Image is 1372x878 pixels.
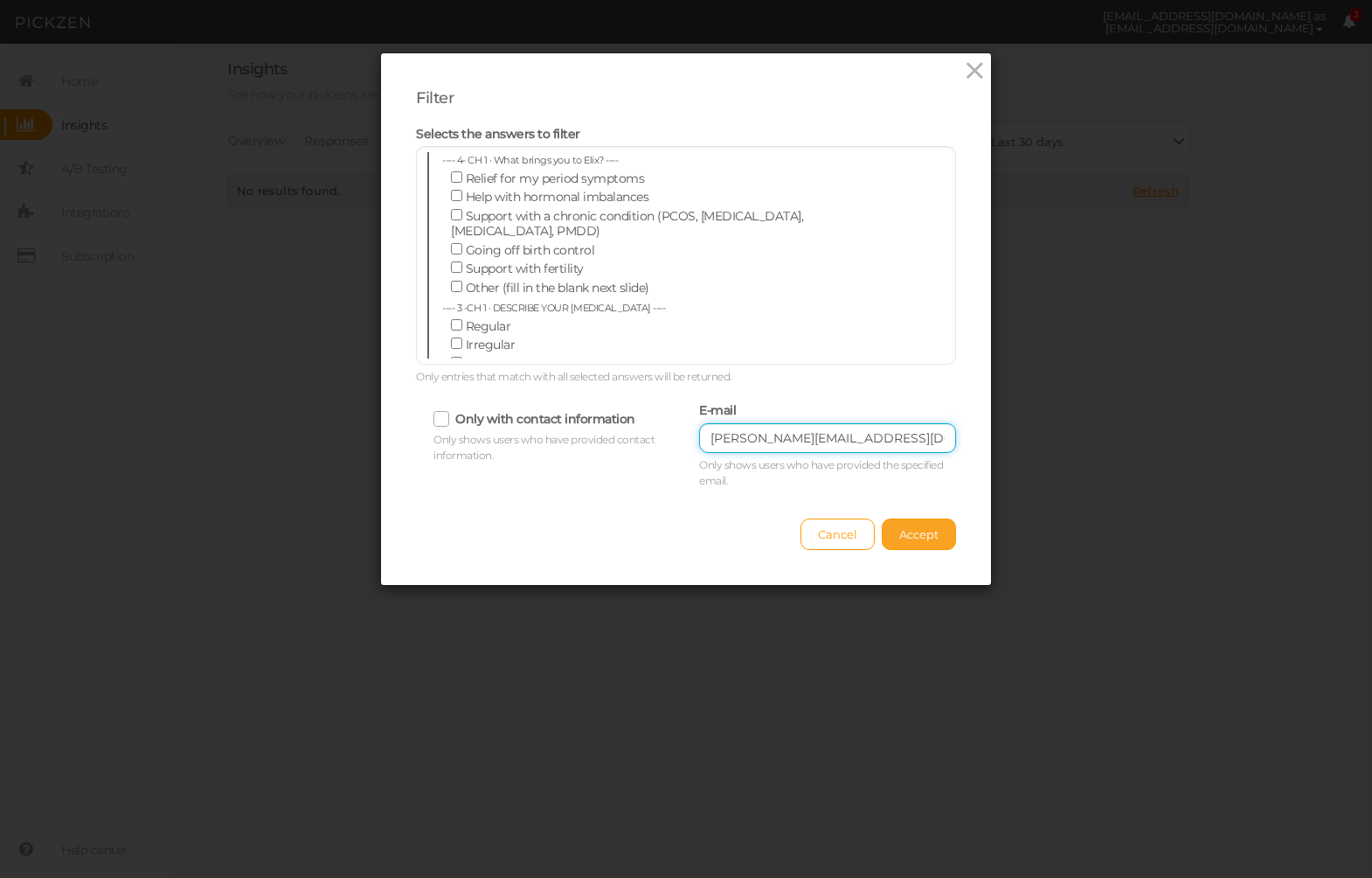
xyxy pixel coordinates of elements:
[442,154,618,166] span: ---- 4- CH 1 · What brings you to Elix? ----
[466,356,628,372] span: I don't currently get a period
[455,411,635,427] label: Only with contact information
[899,527,939,541] span: Accept
[416,126,580,142] span: Selects the answers to filter
[451,319,462,331] input: Regular
[451,357,462,368] input: I don't currently get a period
[466,242,595,258] span: Going off birth control
[818,527,857,541] span: Cancel
[466,261,584,276] span: Support with fertility
[433,433,655,462] span: Only shows users who have provided contact information.
[466,280,649,296] span: Other (fill in the blank next slide)
[451,209,462,220] input: Support with a chronic condition (PCOS, [MEDICAL_DATA], [MEDICAL_DATA], PMDD)
[800,519,875,550] button: Cancel
[466,171,645,186] span: Relief for my period symptoms
[451,171,462,183] input: Relief for my period symptoms
[466,337,516,352] span: Irregular
[416,370,732,383] span: Only entries that match with all selected answers will be returned.
[442,302,665,314] span: ---- 3 -CH 1 · DESCRIBE YOUR [MEDICAL_DATA] ----
[466,189,649,205] span: Help with hormonal imbalances
[451,208,803,240] span: Support with a chronic condition (PCOS, [MEDICAL_DATA], [MEDICAL_DATA], PMDD)
[451,281,462,292] input: Other (fill in the blank next slide)
[882,519,956,550] button: Accept
[416,88,454,108] span: Filter
[451,243,462,254] input: Going off birth control
[466,318,511,334] span: Regular
[451,190,462,201] input: Help with hormonal imbalances
[699,458,943,487] span: Only shows users who have provided the specified email.
[451,338,462,349] input: Irregular
[699,403,736,419] label: E-mail
[451,261,462,273] input: Support with fertility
